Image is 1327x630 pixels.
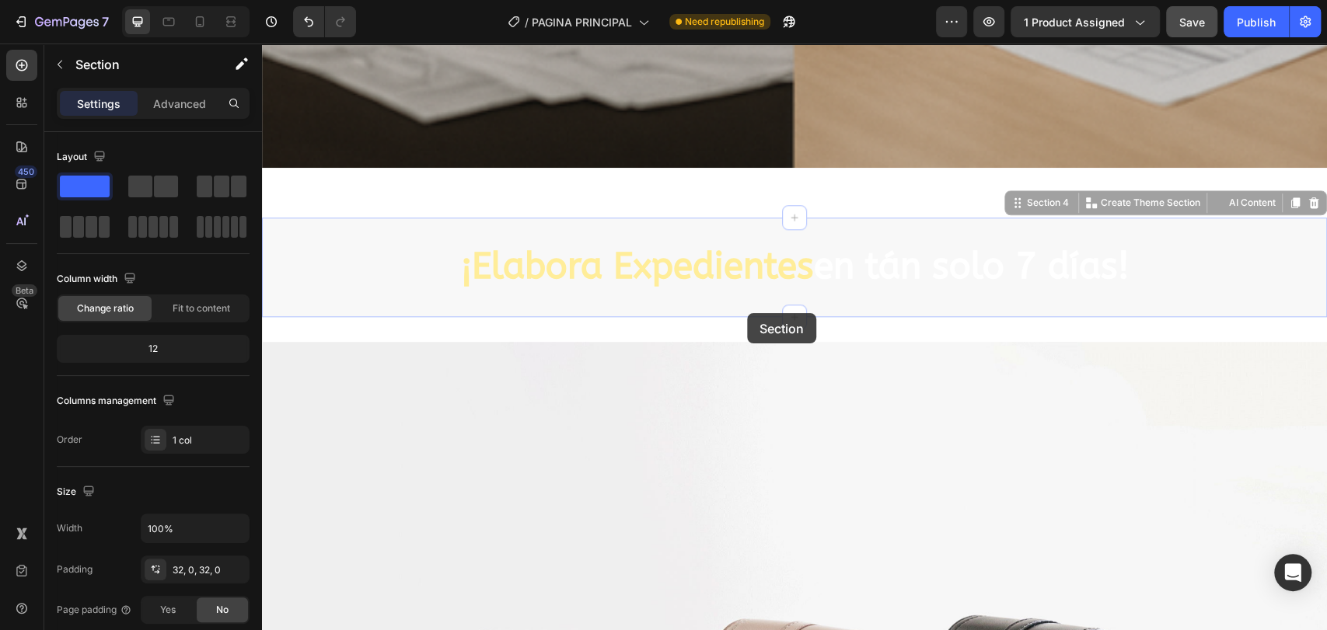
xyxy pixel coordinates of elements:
[685,15,764,29] span: Need republishing
[525,14,529,30] span: /
[57,147,109,168] div: Layout
[153,96,206,112] p: Advanced
[262,44,1327,630] iframe: Design area
[173,433,246,447] div: 1 col
[57,482,98,503] div: Size
[57,391,178,412] div: Columns management
[293,6,356,37] div: Undo/Redo
[552,202,867,244] strong: en tán solo 7 días!
[1166,6,1217,37] button: Save
[948,150,1017,169] button: AI Content
[141,514,249,542] input: Auto
[1011,6,1160,37] button: 1 product assigned
[173,301,230,315] span: Fit to content
[173,563,246,577] div: 32, 0, 32, 0
[1224,6,1289,37] button: Publish
[60,338,246,360] div: 12
[532,14,632,30] span: PAGINA PRINCIPAL
[12,284,37,297] div: Beta
[77,301,134,315] span: Change ratio
[6,6,116,37] button: 7
[57,433,82,447] div: Order
[102,12,109,31] p: 7
[1274,554,1311,591] div: Open Intercom Messenger
[160,603,176,617] span: Yes
[15,165,37,178] div: 450
[57,562,93,576] div: Padding
[57,603,132,617] div: Page padding
[57,269,139,290] div: Column width
[75,55,203,74] p: Section
[1237,14,1276,30] div: Publish
[77,96,120,112] p: Settings
[839,152,938,166] p: Create Theme Section
[762,152,810,166] div: Section 4
[1179,16,1205,29] span: Save
[1024,14,1125,30] span: 1 product assigned
[57,521,82,535] div: Width
[216,603,229,617] span: No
